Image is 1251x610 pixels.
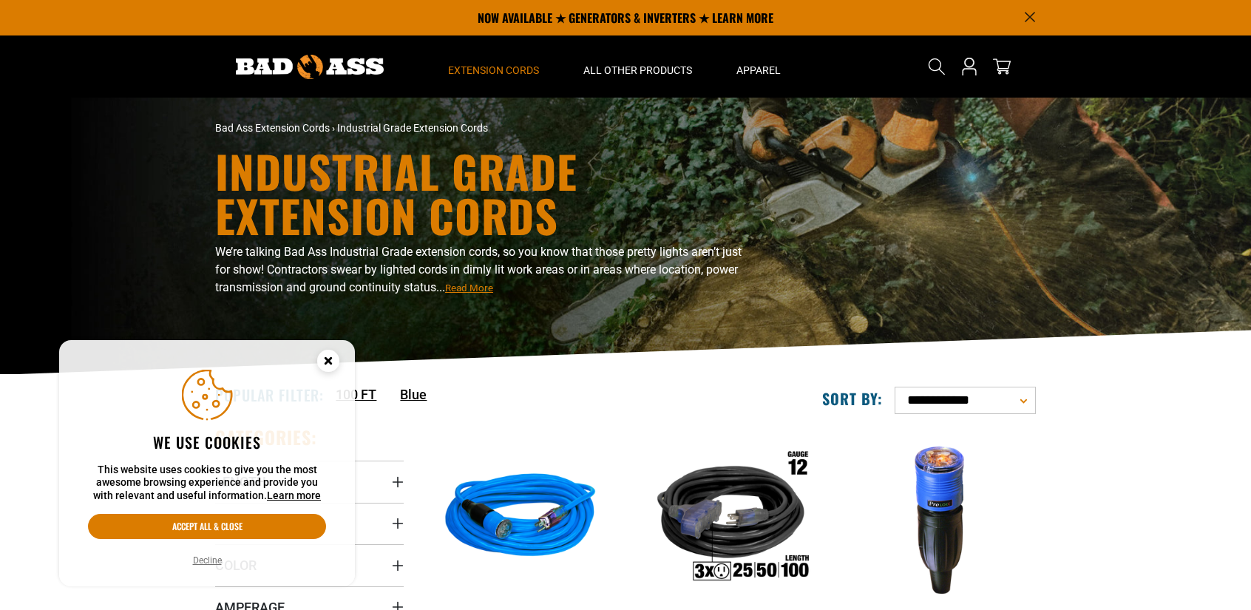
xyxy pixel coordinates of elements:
img: Outdoor Dual Lighted 3-Outlet Extension Cord w/ Safety CGM [637,433,824,603]
span: Apparel [736,64,781,77]
button: Accept all & close [88,514,326,539]
span: All Other Products [583,64,692,77]
summary: Apparel [714,35,803,98]
img: blue [427,433,614,603]
summary: Search [925,55,949,78]
span: Industrial Grade Extension Cords [337,122,488,134]
img: DIY 15A-125V Click-to-Lock Lighted Connector [848,433,1034,603]
summary: All Other Products [561,35,714,98]
span: Extension Cords [448,64,539,77]
p: We’re talking Bad Ass Industrial Grade extension cords, so you know that those pretty lights aren... [215,243,755,296]
img: Bad Ass Extension Cords [236,55,384,79]
button: Decline [189,553,226,568]
p: This website uses cookies to give you the most awesome browsing experience and provide you with r... [88,464,326,503]
a: Bad Ass Extension Cords [215,122,330,134]
aside: Cookie Consent [59,340,355,587]
nav: breadcrumbs [215,121,755,136]
h2: We use cookies [88,433,326,452]
a: Blue [400,384,427,404]
span: › [332,122,335,134]
label: Sort by: [822,389,883,408]
span: Read More [445,282,493,294]
summary: Extension Cords [426,35,561,98]
a: Learn more [267,489,321,501]
a: 100 FT [336,384,376,404]
h1: Industrial Grade Extension Cords [215,149,755,237]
